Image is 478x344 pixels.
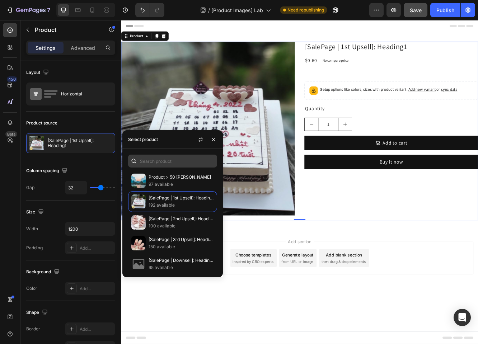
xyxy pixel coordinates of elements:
[48,138,112,148] p: [SalePage | 1st Upsell]: Heading1
[65,222,115,235] input: Auto
[26,166,69,176] div: Column spacing
[149,236,214,243] p: [SalePage | 3rd Upsell]: Heading3
[135,3,164,17] div: Undo/Redo
[149,222,214,230] p: 100 available
[262,118,278,133] button: increment
[149,264,214,271] p: 95 available
[240,80,406,87] p: Setup options like colors, sizes with product variant.
[242,288,295,295] span: then drag & drop elements
[211,6,263,14] span: [Product Images] Lab
[26,308,49,317] div: Shape
[26,207,45,217] div: Size
[193,288,232,295] span: from URL or image
[195,279,232,287] div: Generate layout
[243,47,274,51] p: No compare price
[80,286,113,292] div: Add...
[9,16,28,23] div: Product
[131,215,146,230] img: collections
[26,326,40,332] div: Border
[128,136,158,143] div: Select product
[221,118,238,133] button: decrement
[36,44,56,52] p: Settings
[80,326,113,333] div: Add...
[149,257,214,264] p: [SalePage | Downsell]: Heading4
[47,6,50,14] p: 7
[410,7,422,13] span: Save
[71,44,95,52] p: Advanced
[26,120,57,126] div: Product source
[315,144,345,152] div: Add to cart
[26,285,37,292] div: Color
[287,7,324,13] span: Need republishing
[138,279,182,287] div: Choose templates
[26,68,50,77] div: Layout
[198,263,233,271] span: Add section
[149,215,214,222] p: [SalePage | 2nd Upsell]: Heading2
[26,226,38,232] div: Width
[404,3,427,17] button: Save
[3,3,53,17] button: 7
[131,174,146,188] img: collections
[29,136,44,150] img: product feature img
[346,81,379,86] span: Add new variant
[131,236,146,250] img: collections
[247,279,291,287] div: Add blank section
[221,26,431,38] h2: [SalePage | 1st Upsell]: Heading1
[221,140,431,157] button: Add to cart
[221,102,431,112] div: Quantity
[80,245,113,251] div: Add...
[131,257,146,271] img: no-image
[35,25,96,34] p: Product
[149,181,214,188] p: 97 available
[436,6,454,14] div: Publish
[149,174,214,181] p: Product > 50 [PERSON_NAME]
[386,81,406,86] span: sync data
[149,202,214,209] p: 192 available
[26,245,43,251] div: Padding
[26,267,61,277] div: Background
[149,194,214,202] p: [SalePage | 1st Upsell]: Heading1
[61,86,105,102] div: Horizontal
[7,76,17,82] div: 450
[26,184,34,191] div: Gap
[238,118,262,133] input: quantity
[221,162,431,180] button: Buy it now
[128,155,217,168] input: Search in Settings & Advanced
[135,288,184,295] span: inspired by CRO experts
[65,181,87,194] input: Auto
[430,3,460,17] button: Publish
[454,309,471,326] div: Open Intercom Messenger
[5,131,17,137] div: Beta
[312,167,340,175] div: Buy it now
[121,20,478,344] iframe: Design area
[208,6,210,14] span: /
[131,194,146,209] img: collections
[379,81,406,86] span: or
[221,44,237,54] div: $0.60
[149,243,214,250] p: 150 available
